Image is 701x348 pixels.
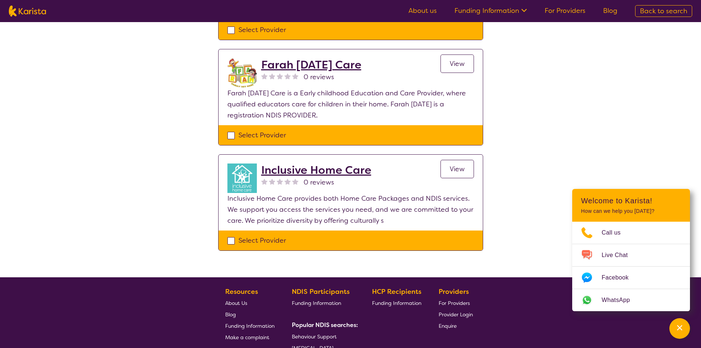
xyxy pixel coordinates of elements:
a: Enquire [439,320,473,331]
a: Back to search [635,5,692,17]
img: nonereviewstar [284,73,291,79]
button: Channel Menu [669,318,690,339]
span: For Providers [439,300,470,306]
span: View [450,165,465,173]
a: For Providers [439,297,473,309]
span: 0 reviews [304,177,334,188]
a: Funding Information [372,297,421,309]
a: Funding Information [225,320,275,331]
span: Blog [225,311,236,318]
span: Make a complaint [225,334,269,341]
span: Funding Information [372,300,421,306]
b: Popular NDIS searches: [292,321,358,329]
span: View [450,59,465,68]
a: Farah [DATE] Care [261,58,361,71]
img: ljklxntdrwcognnedi2m.png [227,164,257,193]
a: Behaviour Support [292,331,355,342]
p: How can we help you [DATE]? [581,208,681,214]
img: sufycawuydgvlso5dncw.png [227,58,257,88]
img: Karista logo [9,6,46,17]
p: Inclusive Home Care provides both Home Care Packages and NDIS services. We support you access the... [227,193,474,226]
span: 0 reviews [304,71,334,82]
b: Resources [225,287,258,296]
span: Funding Information [225,323,275,329]
a: View [440,55,474,73]
a: Make a complaint [225,331,275,343]
a: About Us [225,297,275,309]
span: Funding Information [292,300,341,306]
a: Web link opens in a new tab. [572,289,690,311]
a: Inclusive Home Care [261,164,371,177]
h2: Welcome to Karista! [581,196,681,205]
span: Call us [602,227,630,238]
a: Provider Login [439,309,473,320]
span: Provider Login [439,311,473,318]
img: nonereviewstar [277,73,283,79]
span: Facebook [602,272,637,283]
span: Behaviour Support [292,333,337,340]
b: HCP Recipients [372,287,421,296]
a: Blog [225,309,275,320]
div: Channel Menu [572,189,690,311]
a: Funding Information [454,6,527,15]
img: nonereviewstar [261,178,268,184]
img: nonereviewstar [277,178,283,184]
span: Live Chat [602,250,637,261]
b: Providers [439,287,469,296]
span: Enquire [439,323,457,329]
img: nonereviewstar [261,73,268,79]
span: About Us [225,300,247,306]
img: nonereviewstar [269,73,275,79]
p: Farah [DATE] Care is a Early childhood Education and Care Provider, where qualified educators car... [227,88,474,121]
img: nonereviewstar [292,178,298,184]
span: Back to search [640,7,687,15]
img: nonereviewstar [292,73,298,79]
a: For Providers [545,6,585,15]
b: NDIS Participants [292,287,350,296]
a: Blog [603,6,617,15]
a: About us [408,6,437,15]
span: WhatsApp [602,295,639,306]
a: Funding Information [292,297,355,309]
ul: Choose channel [572,222,690,311]
img: nonereviewstar [269,178,275,184]
a: View [440,160,474,178]
img: nonereviewstar [284,178,291,184]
